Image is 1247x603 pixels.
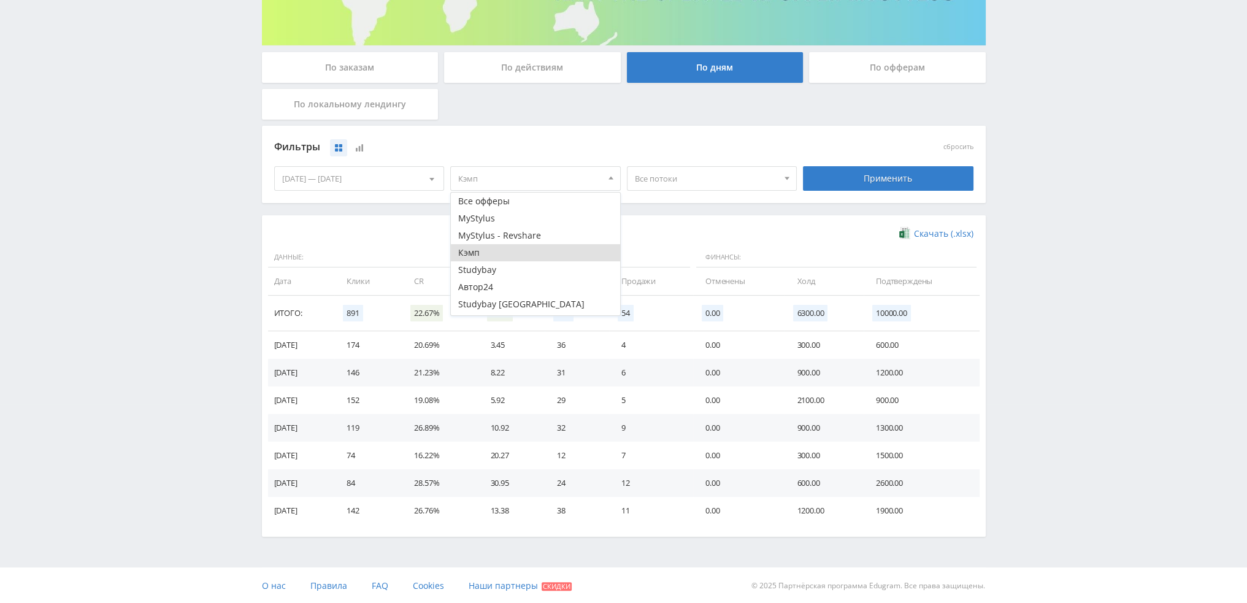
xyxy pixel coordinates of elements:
[444,52,621,83] div: По действиям
[696,247,976,268] span: Финансы:
[334,442,402,469] td: 74
[609,331,693,359] td: 4
[785,331,863,359] td: 300.00
[609,386,693,414] td: 5
[864,469,980,497] td: 2600.00
[402,469,478,497] td: 28.57%
[785,267,863,295] td: Холд
[693,442,785,469] td: 0.00
[268,414,335,442] td: [DATE]
[785,469,863,497] td: 600.00
[402,267,478,295] td: CR
[693,359,785,386] td: 0.00
[545,469,609,497] td: 24
[268,469,335,497] td: [DATE]
[618,305,634,321] span: 54
[785,386,863,414] td: 2100.00
[451,227,620,244] button: MyStylus - Revshare
[402,497,478,524] td: 26.76%
[451,244,620,261] button: Кэмп
[478,386,545,414] td: 5.92
[609,359,693,386] td: 6
[310,580,347,591] span: Правила
[635,167,778,190] span: Все потоки
[451,296,620,313] button: Studybay [GEOGRAPHIC_DATA]
[609,267,693,295] td: Продажи
[334,497,402,524] td: 142
[402,331,478,359] td: 20.69%
[864,359,980,386] td: 1200.00
[943,143,973,151] button: сбросить
[693,267,785,295] td: Отменены
[402,414,478,442] td: 26.89%
[478,497,545,524] td: 13.38
[785,359,863,386] td: 900.00
[334,386,402,414] td: 152
[451,313,620,330] button: Study AI (RevShare)
[268,296,335,331] td: Итого:
[478,469,545,497] td: 30.95
[413,580,444,591] span: Cookies
[609,469,693,497] td: 12
[334,469,402,497] td: 84
[545,331,609,359] td: 36
[334,267,402,295] td: Клики
[268,386,335,414] td: [DATE]
[545,497,609,524] td: 38
[478,359,545,386] td: 8.22
[693,386,785,414] td: 0.00
[609,414,693,442] td: 9
[609,442,693,469] td: 7
[864,442,980,469] td: 1500.00
[451,278,620,296] button: Автор24
[410,305,443,321] span: 22.67%
[478,331,545,359] td: 3.45
[334,331,402,359] td: 174
[693,497,785,524] td: 0.00
[627,52,804,83] div: По дням
[262,580,286,591] span: О нас
[274,138,797,156] div: Фильтры
[372,580,388,591] span: FAQ
[899,228,973,240] a: Скачать (.xlsx)
[545,359,609,386] td: 31
[693,469,785,497] td: 0.00
[864,414,980,442] td: 1300.00
[268,359,335,386] td: [DATE]
[864,386,980,414] td: 900.00
[275,167,444,190] div: [DATE] — [DATE]
[343,305,363,321] span: 891
[334,359,402,386] td: 146
[451,193,620,210] button: Все офферы
[262,89,439,120] div: По локальному лендингу
[458,167,602,190] span: Кэмп
[693,331,785,359] td: 0.00
[785,442,863,469] td: 300.00
[864,497,980,524] td: 1900.00
[268,442,335,469] td: [DATE]
[545,442,609,469] td: 12
[803,166,973,191] div: Применить
[334,414,402,442] td: 119
[899,227,910,239] img: xlsx
[872,305,911,321] span: 10000.00
[914,229,973,239] span: Скачать (.xlsx)
[478,442,545,469] td: 20.27
[793,305,827,321] span: 6300.00
[609,497,693,524] td: 11
[268,497,335,524] td: [DATE]
[268,267,335,295] td: Дата
[809,52,986,83] div: По офферам
[545,414,609,442] td: 32
[402,442,478,469] td: 16.22%
[693,414,785,442] td: 0.00
[469,580,538,591] span: Наши партнеры
[864,267,980,295] td: Подтверждены
[545,386,609,414] td: 29
[402,386,478,414] td: 19.08%
[268,331,335,359] td: [DATE]
[542,582,572,591] span: Скидки
[402,359,478,386] td: 21.23%
[785,414,863,442] td: 900.00
[864,331,980,359] td: 600.00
